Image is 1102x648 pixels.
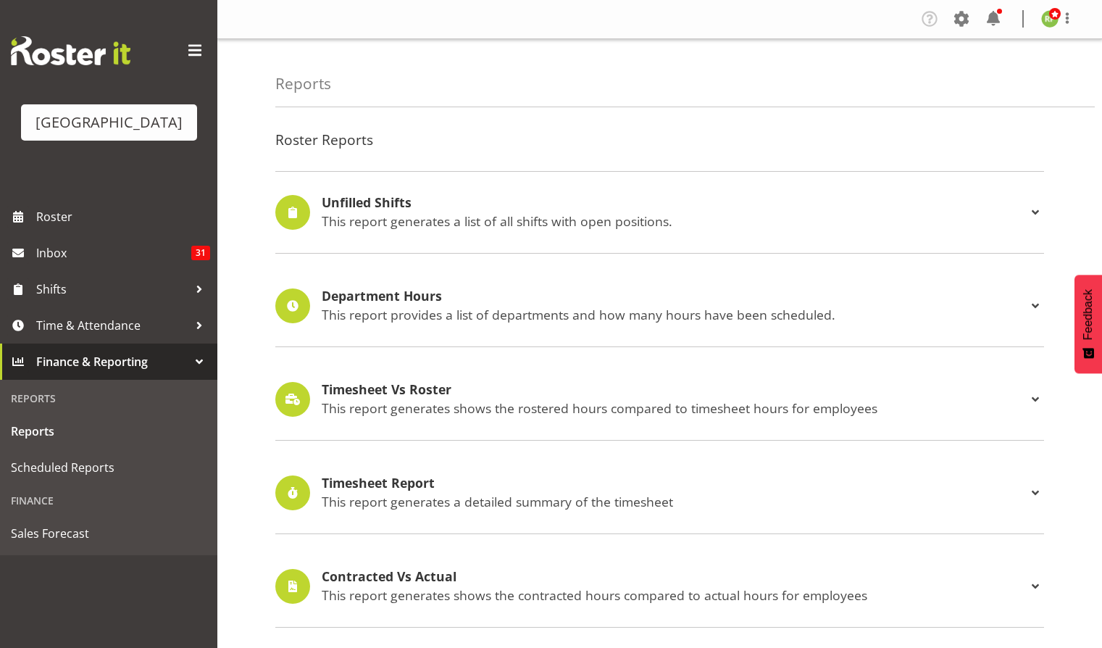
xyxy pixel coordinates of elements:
[275,569,1044,604] div: Contracted Vs Actual This report generates shows the contracted hours compared to actual hours fo...
[36,112,183,133] div: [GEOGRAPHIC_DATA]
[36,278,188,300] span: Shifts
[322,307,1027,323] p: This report provides a list of departments and how many hours have been scheduled.
[322,476,1027,491] h4: Timesheet Report
[322,289,1027,304] h4: Department Hours
[4,486,214,515] div: Finance
[11,36,130,65] img: Rosterit website logo
[275,475,1044,510] div: Timesheet Report This report generates a detailed summary of the timesheet
[275,195,1044,230] div: Unfilled Shifts This report generates a list of all shifts with open positions.
[322,570,1027,584] h4: Contracted Vs Actual
[322,196,1027,210] h4: Unfilled Shifts
[36,242,191,264] span: Inbox
[36,206,210,228] span: Roster
[11,457,206,478] span: Scheduled Reports
[36,315,188,336] span: Time & Attendance
[4,449,214,486] a: Scheduled Reports
[322,213,1027,229] p: This report generates a list of all shifts with open positions.
[322,383,1027,397] h4: Timesheet Vs Roster
[11,420,206,442] span: Reports
[11,523,206,544] span: Sales Forecast
[1041,10,1059,28] img: richard-freeman9074.jpg
[322,587,1027,603] p: This report generates shows the contracted hours compared to actual hours for employees
[1082,289,1095,340] span: Feedback
[275,382,1044,417] div: Timesheet Vs Roster This report generates shows the rostered hours compared to timesheet hours fo...
[1074,275,1102,373] button: Feedback - Show survey
[4,515,214,552] a: Sales Forecast
[4,383,214,413] div: Reports
[36,351,188,373] span: Finance & Reporting
[322,400,1027,416] p: This report generates shows the rostered hours compared to timesheet hours for employees
[275,75,331,92] h4: Reports
[275,132,1044,148] h4: Roster Reports
[322,494,1027,510] p: This report generates a detailed summary of the timesheet
[191,246,210,260] span: 31
[275,288,1044,323] div: Department Hours This report provides a list of departments and how many hours have been scheduled.
[4,413,214,449] a: Reports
